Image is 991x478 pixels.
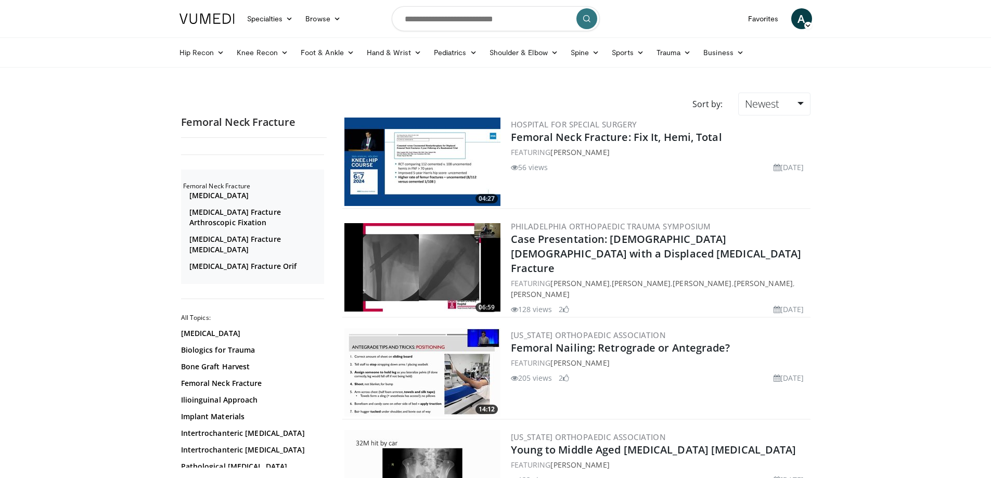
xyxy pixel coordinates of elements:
a: [MEDICAL_DATA] [181,328,321,339]
a: Case Presentation: [DEMOGRAPHIC_DATA] [DEMOGRAPHIC_DATA] with a Displaced [MEDICAL_DATA] Fracture [511,232,802,275]
a: Pediatrics [428,42,483,63]
a: [US_STATE] Orthopaedic Association [511,330,666,340]
a: 04:27 [344,118,500,206]
a: Knee Recon [230,42,294,63]
div: Sort by: [685,93,730,115]
a: Intertrochanteric [MEDICAL_DATA] [181,445,321,455]
div: FEATURING , , , , [511,278,808,300]
h2: Femoral Neck Fracture [183,182,324,190]
span: 06:59 [475,303,498,312]
a: Implant Materials [181,411,321,422]
img: VuMedi Logo [179,14,235,24]
a: [PERSON_NAME] [550,147,609,157]
a: [PERSON_NAME] [550,460,609,470]
div: FEATURING [511,147,808,158]
li: 128 views [511,304,552,315]
li: 2 [559,304,569,315]
a: Business [697,42,750,63]
a: Femoral Nailing: Retrograde or Antegrade? [511,341,730,355]
a: 06:59 [344,223,500,312]
img: 9ee18515-a9fc-4992-8b73-714d080ea5e1.300x170_q85_crop-smart_upscale.jpg [344,328,500,417]
img: 5d40eb7e-c607-4aea-9b82-e61150cf38e1.300x170_q85_crop-smart_upscale.jpg [344,223,500,312]
a: Philadelphia Orthopaedic Trauma Symposium [511,221,711,231]
a: Trauma [650,42,698,63]
a: Femoral Neck Fracture [181,378,321,389]
a: Foot & Ankle [294,42,361,63]
a: 14:12 [344,328,500,417]
a: [PERSON_NAME] [734,278,793,288]
span: 14:12 [475,405,498,414]
a: Young to Middle Aged [MEDICAL_DATA] [MEDICAL_DATA] [511,443,796,457]
a: Pathological [MEDICAL_DATA] [181,461,321,472]
a: Shoulder & Elbow [483,42,564,63]
a: Intertrochanteric [MEDICAL_DATA] [181,428,321,438]
a: [MEDICAL_DATA] Fracture Orif [189,261,321,272]
a: Sports [606,42,650,63]
a: [PERSON_NAME] [550,358,609,368]
a: Hip Recon [173,42,231,63]
a: [MEDICAL_DATA] [189,190,321,201]
span: 04:27 [475,194,498,203]
a: Ilioinguinal Approach [181,395,321,405]
a: Bone Graft Harvest [181,361,321,372]
span: Newest [745,97,779,111]
a: [PERSON_NAME] [612,278,671,288]
a: Femoral Neck Fracture: Fix It, Hemi, Total [511,130,722,144]
a: Spine [564,42,606,63]
a: Hospital for Special Surgery [511,119,637,130]
a: Hand & Wrist [361,42,428,63]
a: [MEDICAL_DATA] Fracture [MEDICAL_DATA] [189,234,321,255]
a: Favorites [742,8,785,29]
a: Newest [738,93,810,115]
li: [DATE] [774,372,804,383]
img: 32bbe74c-442b-4884-afdf-e183b093d538.300x170_q85_crop-smart_upscale.jpg [344,118,500,206]
li: [DATE] [774,304,804,315]
a: Specialties [241,8,300,29]
h2: Femoral Neck Fracture [181,115,327,129]
div: FEATURING [511,357,808,368]
a: [PERSON_NAME] [550,278,609,288]
a: [PERSON_NAME] [511,289,570,299]
a: Browse [299,8,347,29]
input: Search topics, interventions [392,6,600,31]
li: 2 [559,372,569,383]
a: Biologics for Trauma [181,345,321,355]
a: A [791,8,812,29]
a: [PERSON_NAME] [673,278,731,288]
a: [MEDICAL_DATA] Fracture Arthroscopic Fixation [189,207,321,228]
li: 56 views [511,162,548,173]
div: FEATURING [511,459,808,470]
h2: All Topics: [181,314,324,322]
a: [US_STATE] Orthopaedic Association [511,432,666,442]
li: 205 views [511,372,552,383]
li: [DATE] [774,162,804,173]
